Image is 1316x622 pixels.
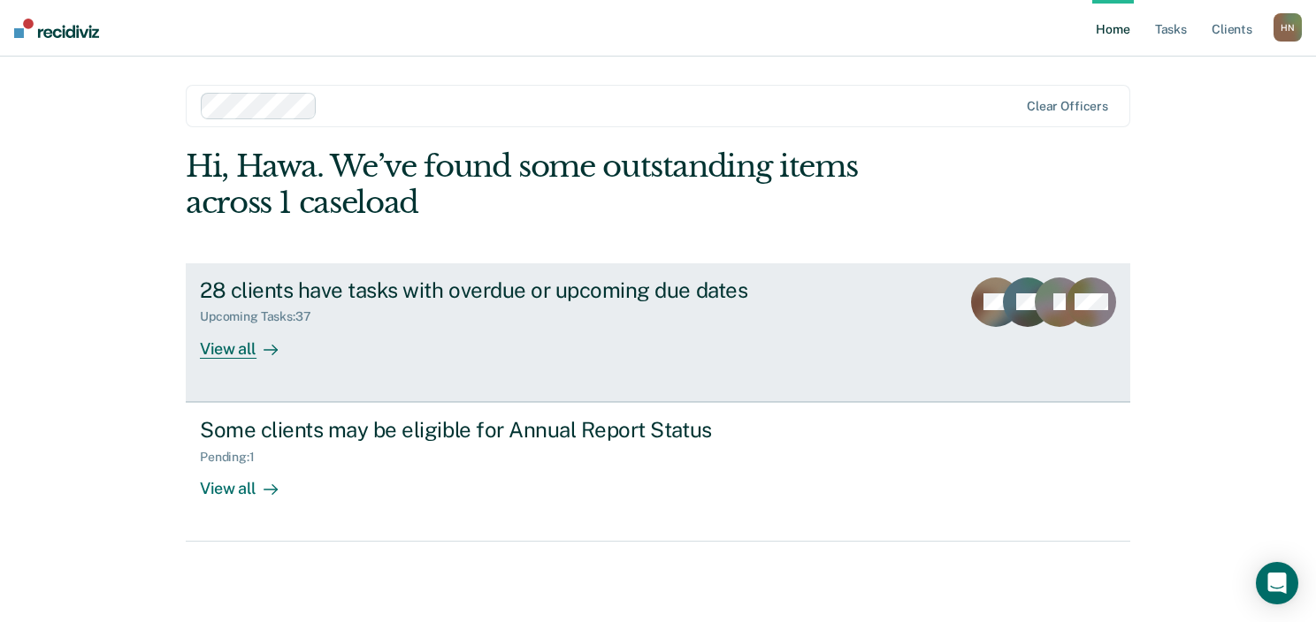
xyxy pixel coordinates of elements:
div: View all [200,324,299,359]
div: Open Intercom Messenger [1256,562,1298,604]
a: 28 clients have tasks with overdue or upcoming due datesUpcoming Tasks:37View all [186,263,1130,402]
img: Recidiviz [14,19,99,38]
div: Hi, Hawa. We’ve found some outstanding items across 1 caseload [186,148,941,221]
div: Some clients may be eligible for Annual Report Status [200,417,821,443]
div: Upcoming Tasks : 37 [200,309,325,324]
div: View all [200,464,299,498]
a: Some clients may be eligible for Annual Report StatusPending:1View all [186,402,1130,542]
button: HN [1274,13,1302,42]
div: 28 clients have tasks with overdue or upcoming due dates [200,277,821,303]
div: Pending : 1 [200,450,269,465]
div: H N [1274,13,1302,42]
div: Clear officers [1027,99,1108,114]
